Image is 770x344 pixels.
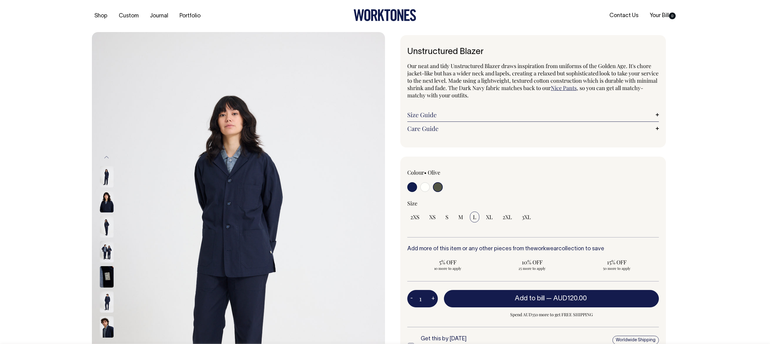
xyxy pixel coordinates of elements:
[102,150,111,164] button: Previous
[407,84,643,99] span: , so you can get all matchy-matchy with your outfits.
[495,266,570,271] span: 25 more to apply
[100,216,114,237] img: dark-navy
[177,11,203,21] a: Portfolio
[522,213,531,221] span: 3XL
[407,212,423,223] input: 2XS
[147,11,171,21] a: Journal
[553,295,587,302] span: AUD120.00
[421,336,545,342] h6: Get this by [DATE]
[499,212,515,223] input: 2XL
[442,212,452,223] input: S
[407,125,659,132] a: Care Guide
[100,291,114,313] img: dark-navy
[407,293,416,305] button: -
[100,241,114,263] img: dark-navy
[407,200,659,207] div: Size
[444,290,659,307] button: Add to bill —AUD120.00
[495,259,570,266] span: 10% OFF
[486,213,493,221] span: XL
[92,11,110,21] a: Shop
[407,246,659,252] h6: Add more of this item or any other pieces from the collection to save
[515,295,545,302] span: Add to bill
[410,213,420,221] span: 2XS
[458,213,463,221] span: M
[503,213,512,221] span: 2XL
[607,11,641,21] a: Contact Us
[424,169,427,176] span: •
[455,212,466,223] input: M
[426,212,439,223] input: XS
[470,212,479,223] input: L
[519,212,534,223] input: 3XL
[410,259,485,266] span: 5% OFF
[100,266,114,288] img: dark-navy
[100,166,114,187] img: dark-navy
[534,246,558,252] a: workwear
[551,84,577,92] a: Nice Pants
[407,111,659,118] a: Size Guide
[647,11,678,21] a: Your Bill0
[492,257,573,273] input: 10% OFF 25 more to apply
[576,257,657,273] input: 15% OFF 50 more to apply
[428,169,440,176] label: Olive
[546,295,588,302] span: —
[579,266,654,271] span: 50 more to apply
[445,213,449,221] span: S
[407,62,659,92] span: Our neat and tidy Unstructured Blazer draws inspiration from uniforms of the Golden Age. It's cho...
[428,293,438,305] button: +
[407,169,508,176] div: Colour
[116,11,141,21] a: Custom
[407,47,659,57] h1: Unstructured Blazer
[100,191,114,212] img: dark-navy
[483,212,496,223] input: XL
[444,311,659,318] span: Spend AUD350 more to get FREE SHIPPING
[579,259,654,266] span: 15% OFF
[410,266,485,271] span: 10 more to apply
[669,13,676,19] span: 0
[429,213,436,221] span: XS
[407,257,488,273] input: 5% OFF 10 more to apply
[473,213,476,221] span: L
[100,316,114,338] img: dark-navy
